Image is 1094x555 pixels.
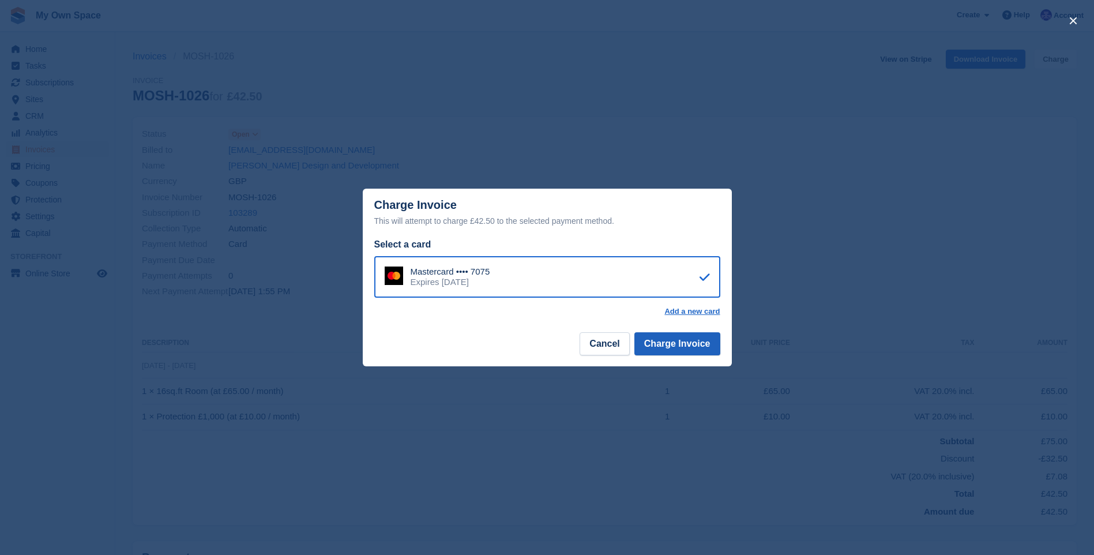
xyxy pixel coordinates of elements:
div: Expires [DATE] [411,277,490,287]
div: This will attempt to charge £42.50 to the selected payment method. [374,214,720,228]
button: close [1064,12,1082,30]
div: Charge Invoice [374,198,720,228]
button: Cancel [580,332,629,355]
img: Mastercard Logo [385,267,403,285]
div: Select a card [374,238,720,252]
a: Add a new card [664,307,720,316]
div: Mastercard •••• 7075 [411,267,490,277]
button: Charge Invoice [634,332,720,355]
